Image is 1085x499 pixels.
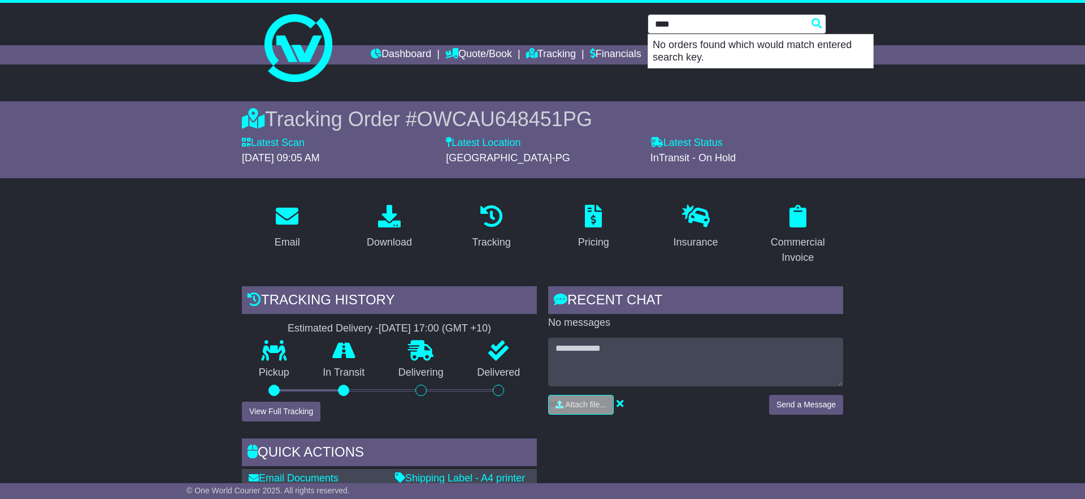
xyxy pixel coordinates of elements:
label: Latest Status [650,137,723,149]
p: Delivering [381,367,461,379]
p: Delivered [461,367,537,379]
p: No orders found which would match entered search key. [648,35,873,68]
a: Dashboard [371,45,431,64]
a: Email Documents [249,472,338,484]
div: Tracking history [242,286,537,317]
div: RECENT CHAT [548,286,843,317]
div: Insurance [673,235,718,250]
div: Tracking Order # [242,107,843,131]
span: OWCAU648451PG [417,107,592,131]
div: [DATE] 17:00 (GMT +10) [379,322,491,335]
button: View Full Tracking [242,402,320,421]
a: Download [359,201,419,254]
a: Shipping Label - A4 printer [395,472,525,484]
a: Tracking [465,201,518,254]
div: Email [275,235,300,250]
a: Financials [590,45,641,64]
a: Tracking [526,45,576,64]
div: Tracking [472,235,511,250]
a: Pricing [571,201,617,254]
div: Pricing [578,235,609,250]
label: Latest Location [446,137,520,149]
label: Latest Scan [242,137,305,149]
p: Pickup [242,367,306,379]
a: Commercial Invoice [752,201,843,269]
span: © One World Courier 2025. All rights reserved. [186,486,350,495]
div: Commercial Invoice [759,235,836,265]
a: Insurance [666,201,725,254]
p: In Transit [306,367,382,379]
a: Email [267,201,307,254]
a: Quote/Book [445,45,512,64]
button: Send a Message [769,395,843,415]
span: InTransit - On Hold [650,152,736,164]
p: No messages [548,317,843,329]
span: [GEOGRAPHIC_DATA]-PG [446,152,570,164]
span: [DATE] 09:05 AM [242,152,320,164]
div: Estimated Delivery - [242,322,537,335]
div: Download [367,235,412,250]
div: Quick Actions [242,438,537,469]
